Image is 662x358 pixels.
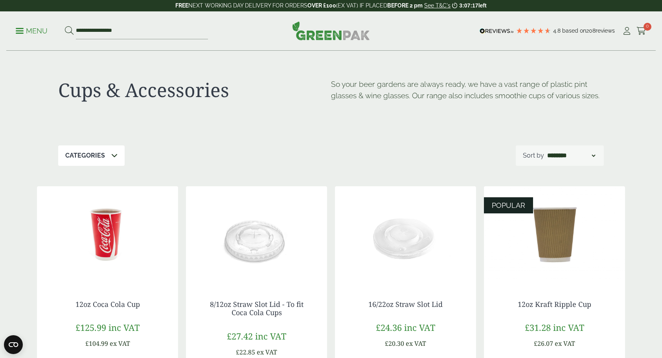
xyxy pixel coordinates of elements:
[644,23,651,31] span: 0
[75,299,140,309] a: 12oz Coca Cola Cup
[331,79,604,101] p: So your beer gardens are always ready, we have a vast range of plastic pint glasses & wine glasse...
[75,321,106,333] span: £125.99
[4,335,23,354] button: Open CMP widget
[478,2,487,9] span: left
[484,186,625,285] img: 12oz Kraft Ripple Cup-0
[546,151,597,160] select: Shop order
[58,79,331,101] h1: Cups & Accessories
[586,28,596,34] span: 208
[368,299,443,309] a: 16/22oz Straw Slot Lid
[175,2,188,9] strong: FREE
[553,321,584,333] span: inc VAT
[186,186,327,285] img: 12oz straw slot coke cup lid
[518,299,591,309] a: 12oz Kraft Ripple Cup
[110,339,130,348] span: ex VAT
[65,151,105,160] p: Categories
[622,27,632,35] i: My Account
[227,330,253,342] span: £27.42
[636,27,646,35] i: Cart
[459,2,478,9] span: 3:07:17
[236,348,255,356] span: £22.85
[257,348,277,356] span: ex VAT
[292,21,370,40] img: GreenPak Supplies
[492,201,525,209] span: POPULAR
[404,321,435,333] span: inc VAT
[636,25,646,37] a: 0
[16,26,48,36] p: Menu
[210,299,303,318] a: 8/12oz Straw Slot Lid - To fit Coca Cola Cups
[406,339,426,348] span: ex VAT
[85,339,108,348] span: £104.99
[255,330,286,342] span: inc VAT
[562,28,586,34] span: Based on
[307,2,336,9] strong: OVER £100
[534,339,553,348] span: £26.07
[387,2,423,9] strong: BEFORE 2 pm
[108,321,140,333] span: inc VAT
[523,151,544,160] p: Sort by
[424,2,451,9] a: See T&C's
[555,339,575,348] span: ex VAT
[385,339,404,348] span: £20.30
[516,27,551,34] div: 4.79 Stars
[335,186,476,285] img: 16/22oz Straw Slot Coke Cup lid
[480,28,514,34] img: REVIEWS.io
[376,321,402,333] span: £24.36
[596,28,615,34] span: reviews
[37,186,178,285] img: 12oz Coca Cola Cup with coke
[553,28,562,34] span: 4.8
[525,321,551,333] span: £31.28
[16,26,48,34] a: Menu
